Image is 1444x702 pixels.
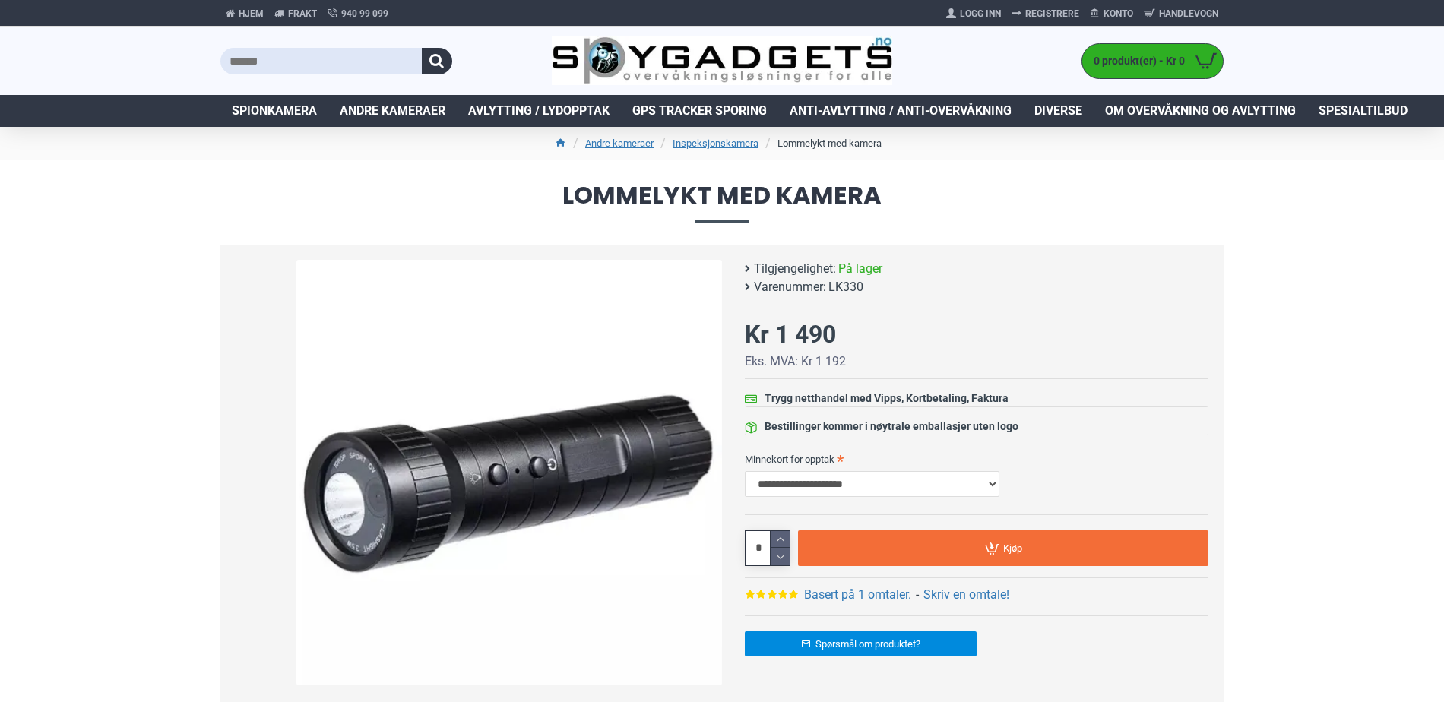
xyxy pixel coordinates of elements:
[960,7,1001,21] span: Logg Inn
[1082,44,1223,78] a: 0 produkt(er) - Kr 0
[941,2,1006,26] a: Logg Inn
[1025,7,1079,21] span: Registrere
[1082,53,1189,69] span: 0 produkt(er) - Kr 0
[232,102,317,120] span: Spionkamera
[1003,543,1022,553] span: Kjøp
[1105,102,1296,120] span: Om overvåkning og avlytting
[457,95,621,127] a: Avlytting / Lydopptak
[838,260,882,278] span: På lager
[1094,95,1307,127] a: Om overvåkning og avlytting
[621,95,778,127] a: GPS Tracker Sporing
[296,260,722,685] img: Lommelykt med kamera - SpyGadgets.no
[552,36,893,86] img: SpyGadgets.no
[468,102,610,120] span: Avlytting / Lydopptak
[745,316,836,353] div: Kr 1 490
[328,95,457,127] a: Andre kameraer
[1085,2,1138,26] a: Konto
[239,7,264,21] span: Hjem
[745,447,1208,471] label: Minnekort for opptak
[1159,7,1218,21] span: Handlevogn
[1104,7,1133,21] span: Konto
[923,586,1009,604] a: Skriv en omtale!
[585,136,654,151] a: Andre kameraer
[288,7,317,21] span: Frakt
[1023,95,1094,127] a: Diverse
[220,95,328,127] a: Spionkamera
[673,136,758,151] a: Inspeksjonskamera
[916,587,919,602] b: -
[765,391,1009,406] div: Trygg netthandel med Vipps, Kortbetaling, Faktura
[754,278,826,296] b: Varenummer:
[828,278,863,296] span: LK330
[340,102,445,120] span: Andre kameraer
[778,95,1023,127] a: Anti-avlytting / Anti-overvåkning
[790,102,1012,120] span: Anti-avlytting / Anti-overvåkning
[220,183,1224,222] span: Lommelykt med kamera
[804,586,911,604] a: Basert på 1 omtaler.
[1034,102,1082,120] span: Diverse
[745,631,977,656] a: Spørsmål om produktet?
[341,7,388,21] span: 940 99 099
[1138,2,1224,26] a: Handlevogn
[754,260,836,278] b: Tilgjengelighet:
[1006,2,1085,26] a: Registrere
[1319,102,1408,120] span: Spesialtilbud
[632,102,767,120] span: GPS Tracker Sporing
[1307,95,1419,127] a: Spesialtilbud
[765,419,1018,435] div: Bestillinger kommer i nøytrale emballasjer uten logo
